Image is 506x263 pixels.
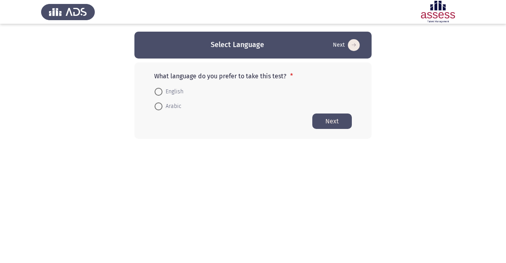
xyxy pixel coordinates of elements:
p: What language do you prefer to take this test? [154,72,352,80]
span: Arabic [162,102,181,111]
button: Start assessment [330,39,362,51]
button: Start assessment [312,114,352,129]
span: English [162,87,183,96]
h3: Select Language [211,40,264,50]
img: Assessment logo of Development Assessment R1 (EN/AR) [411,1,465,23]
img: Assess Talent Management logo [41,1,95,23]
